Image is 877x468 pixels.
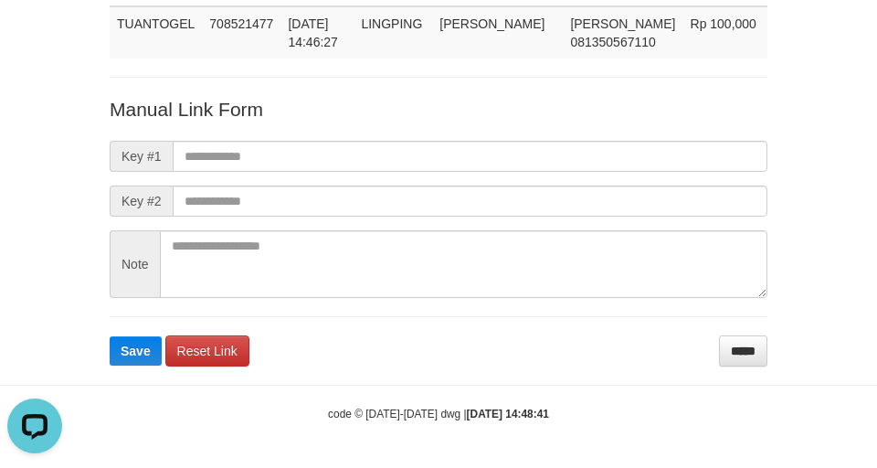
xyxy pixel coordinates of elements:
[110,141,173,172] span: Key #1
[7,7,62,62] button: Open LiveChat chat widget
[361,16,422,31] span: LINGPING
[288,16,338,49] span: [DATE] 14:46:27
[110,186,173,217] span: Key #2
[570,35,655,49] span: Copy 081350567110 to clipboard
[110,6,202,58] td: TUANTOGEL
[328,408,549,420] small: code © [DATE]-[DATE] dwg |
[177,344,238,358] span: Reset Link
[121,344,151,358] span: Save
[202,6,280,58] td: 708521477
[110,96,767,122] p: Manual Link Form
[467,408,549,420] strong: [DATE] 14:48:41
[165,335,249,367] a: Reset Link
[439,16,544,31] span: [PERSON_NAME]
[110,230,160,298] span: Note
[110,336,162,366] button: Save
[691,16,756,31] span: Rp 100,000
[570,16,675,31] span: [PERSON_NAME]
